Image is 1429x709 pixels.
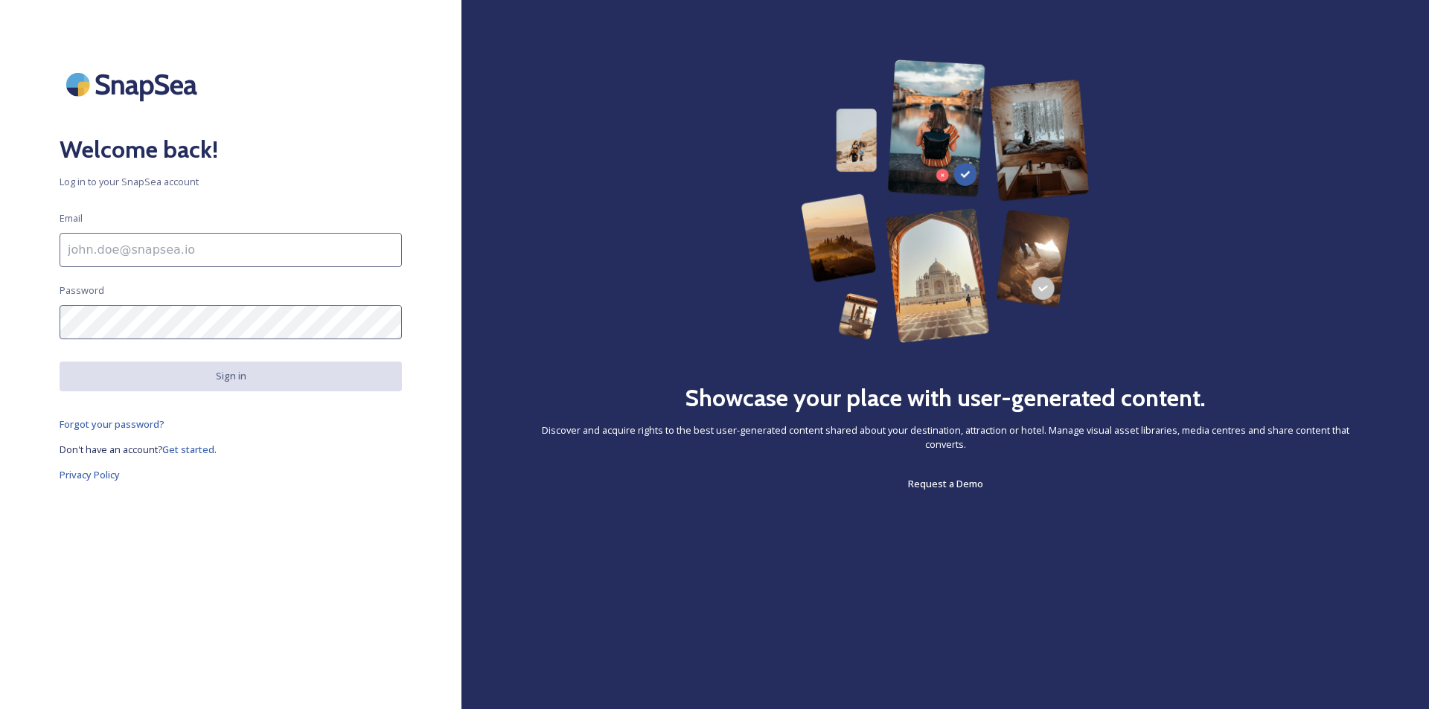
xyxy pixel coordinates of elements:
[60,233,402,267] input: john.doe@snapsea.io
[801,60,1090,343] img: 63b42ca75bacad526042e722_Group%20154-p-800.png
[60,362,402,391] button: Sign in
[60,283,104,298] span: Password
[60,417,164,431] span: Forgot your password?
[60,468,120,481] span: Privacy Policy
[521,423,1369,452] span: Discover and acquire rights to the best user-generated content shared about your destination, att...
[60,440,402,458] a: Don't have an account?Get started.
[162,443,217,456] span: Get started.
[60,132,402,167] h2: Welcome back!
[908,477,983,490] span: Request a Demo
[60,466,402,484] a: Privacy Policy
[60,415,402,433] a: Forgot your password?
[685,380,1206,416] h2: Showcase your place with user-generated content.
[60,443,162,456] span: Don't have an account?
[60,211,83,225] span: Email
[908,475,983,493] a: Request a Demo
[60,60,208,109] img: SnapSea Logo
[60,175,402,189] span: Log in to your SnapSea account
